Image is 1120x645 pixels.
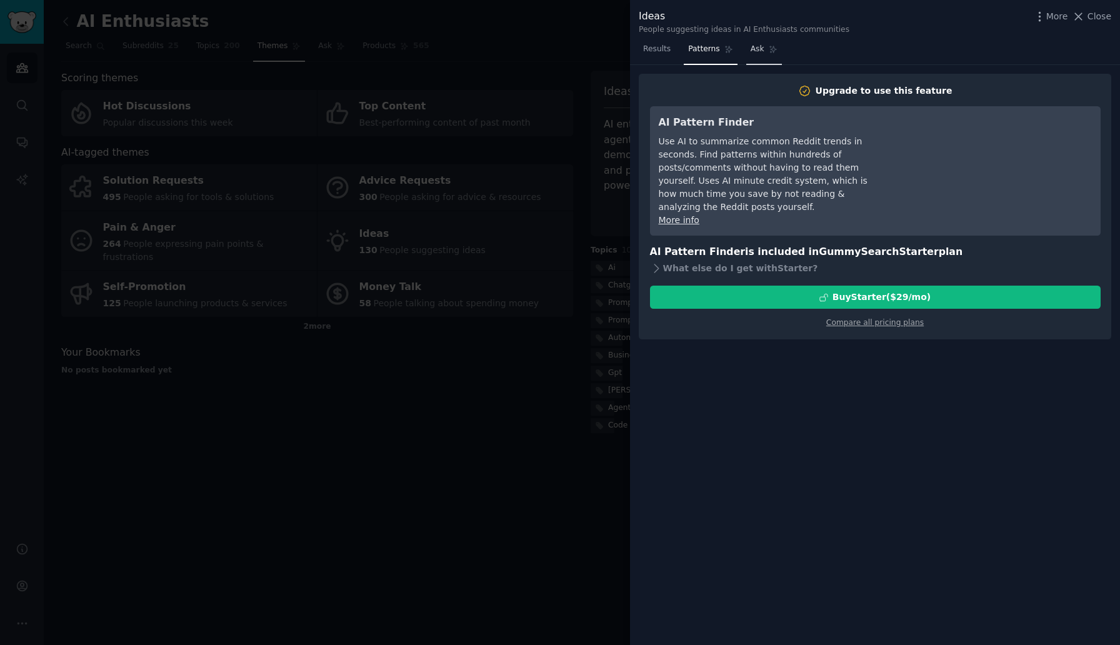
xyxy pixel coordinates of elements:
[659,215,699,225] a: More info
[650,259,1101,277] div: What else do I get with Starter ?
[832,291,931,304] div: Buy Starter ($ 29 /mo )
[650,286,1101,309] button: BuyStarter($29/mo)
[659,135,887,214] div: Use AI to summarize common Reddit trends in seconds. Find patterns within hundreds of posts/comme...
[659,115,887,131] h3: AI Pattern Finder
[1087,10,1111,23] span: Close
[643,44,671,55] span: Results
[639,9,849,24] div: Ideas
[688,44,719,55] span: Patterns
[650,244,1101,260] h3: AI Pattern Finder is included in plan
[751,44,764,55] span: Ask
[1046,10,1068,23] span: More
[816,84,952,97] div: Upgrade to use this feature
[746,39,782,65] a: Ask
[819,246,938,257] span: GummySearch Starter
[1033,10,1068,23] button: More
[639,24,849,36] div: People suggesting ideas in AI Enthusiasts communities
[826,318,924,327] a: Compare all pricing plans
[904,115,1092,209] iframe: YouTube video player
[684,39,737,65] a: Patterns
[639,39,675,65] a: Results
[1072,10,1111,23] button: Close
